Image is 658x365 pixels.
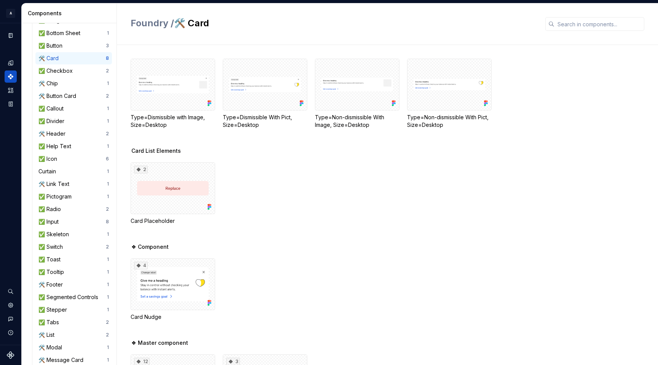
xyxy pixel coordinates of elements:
div: 2 [134,166,148,173]
div: 🛠️ Chip [38,80,61,87]
div: ✅ Callout [38,105,67,112]
a: ✅ Help Text1 [35,140,112,152]
a: ✅ Switch2 [35,241,112,253]
div: ✅ Switch [38,243,66,251]
div: 🛠️ Button Card [38,92,79,100]
a: ✅ Bottom Sheet1 [35,27,112,39]
div: 1 [107,168,109,174]
a: ✅ Button3 [35,40,112,52]
div: 1 [107,344,109,351]
div: 1 [107,143,109,149]
div: ✅ Skeleton [38,231,72,238]
a: Storybook stories [5,98,17,110]
div: 2 [106,206,109,212]
div: 🛠️ Link Text [38,180,72,188]
div: A [6,9,15,18]
div: 1 [107,118,109,124]
div: ✅ Segmented Controls [38,293,101,301]
a: 🛠️ Link Text1 [35,178,112,190]
a: 🛠️ Button Card2 [35,90,112,102]
div: 1 [107,80,109,86]
div: Type=Non-dismissible With Image, Size=Desktop [315,114,399,129]
a: ✅ Tabs2 [35,316,112,328]
div: ✅ Tooltip [38,268,67,276]
div: 1 [107,282,109,288]
a: ✅ Icon6 [35,153,112,165]
div: 2 [106,68,109,74]
div: 1 [107,194,109,200]
div: Type=Dismissible With Pict, Size=Desktop [223,114,307,129]
span: Card List Elements [131,147,181,155]
div: 1 [107,106,109,112]
div: 4Card Nudge [131,258,215,321]
div: Type=Non-dismissible With Image, Size=Desktop [315,59,399,129]
a: ✅ Divider1 [35,115,112,127]
a: ✅ Stepper1 [35,304,112,316]
a: ✅ Toast1 [35,253,112,266]
div: 🛠️ Header [38,130,69,138]
div: 2 [106,319,109,325]
div: 1 [107,307,109,313]
div: 🛠️ Modal [38,344,65,351]
a: 🛠️ Card8 [35,52,112,64]
a: 🛠️ Footer1 [35,279,112,291]
div: ✅ Pictogram [38,193,75,200]
div: ✅ Input [38,218,62,226]
div: 2 [106,93,109,99]
div: 3 [106,43,109,49]
a: 🛠️ List2 [35,329,112,341]
div: 8 [106,55,109,61]
div: ✅ Toast [38,256,64,263]
div: Type=Dismissible With Pict, Size=Desktop [223,59,307,129]
div: 🛠️ Footer [38,281,66,288]
a: Curtain1 [35,165,112,178]
a: ✅ Tooltip1 [35,266,112,278]
div: Curtain [38,168,59,175]
a: ✅ Callout1 [35,102,112,115]
div: ✅ Bottom Sheet [38,29,83,37]
a: 🛠️ Header2 [35,128,112,140]
a: Design tokens [5,57,17,69]
div: Type=Non-dismissible With Pict, Size=Desktop [407,59,492,129]
div: 2 [106,244,109,250]
a: 🛠️ Modal1 [35,341,112,354]
div: 1 [107,256,109,263]
div: ✅ Stepper [38,306,70,314]
a: ✅ Pictogram1 [35,191,112,203]
div: Type=Dismissible with Image, Size=Desktop [131,59,215,129]
a: ✅ Input8 [35,216,112,228]
button: Search ⌘K [5,285,17,298]
a: ✅ Skeleton1 [35,228,112,240]
div: ✅ Icon [38,155,60,163]
div: 1 [107,231,109,237]
div: 1 [107,30,109,36]
div: Card Nudge [131,313,215,321]
div: ✅ Tabs [38,319,62,326]
div: 2 [106,332,109,338]
a: Documentation [5,29,17,42]
div: ✅ Button [38,42,65,50]
input: Search in components... [554,17,644,31]
div: 6 [106,156,109,162]
a: 🛠️ Chip1 [35,77,112,90]
div: Contact support [5,313,17,325]
svg: Supernova Logo [7,351,14,359]
div: Card Placeholder [131,217,215,225]
a: Assets [5,84,17,96]
div: 1 [107,181,109,187]
div: Components [28,10,113,17]
div: 2Card Placeholder [131,162,215,225]
div: 4 [134,262,148,269]
h2: 🛠️ Card [131,17,536,29]
a: ✅ Segmented Controls1 [35,291,112,303]
a: Settings [5,299,17,311]
div: 1 [107,269,109,275]
span: ❖ Component [131,243,169,251]
span: ❖ Master component [131,339,188,347]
